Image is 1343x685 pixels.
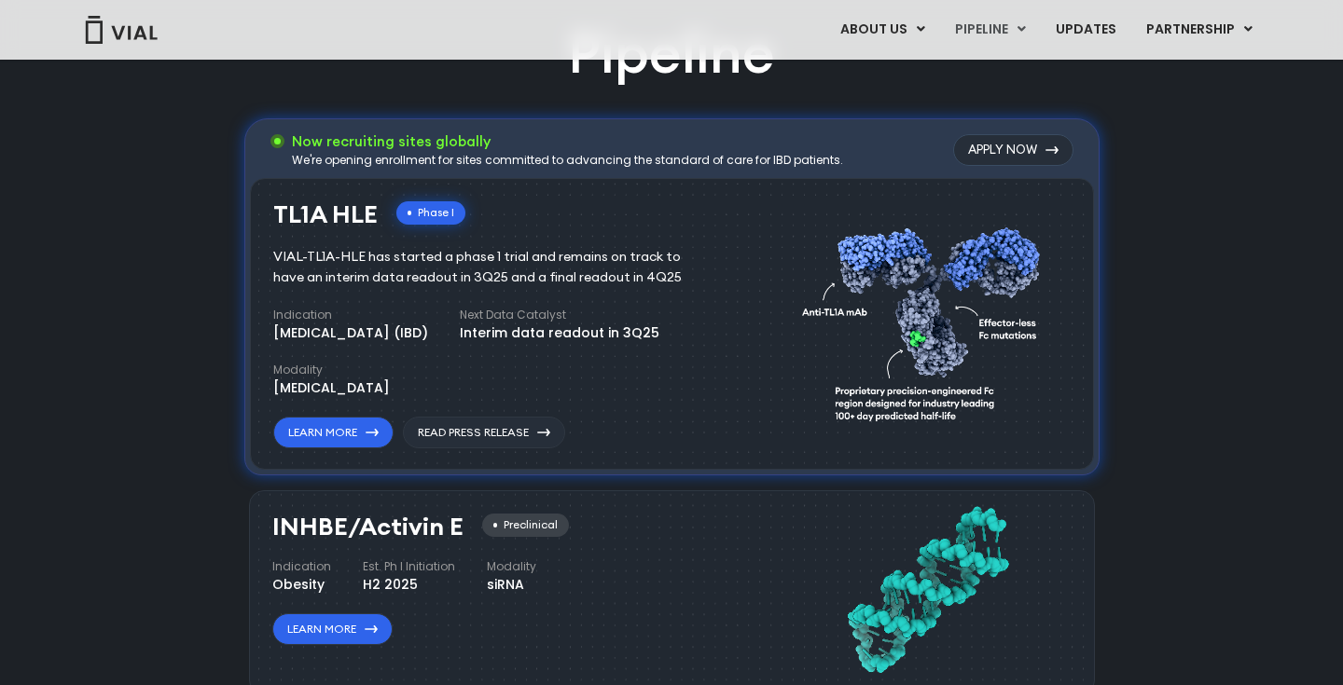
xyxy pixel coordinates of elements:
[1131,14,1267,46] a: PARTNERSHIPMenu Toggle
[272,575,331,595] div: Obesity
[273,378,390,398] div: [MEDICAL_DATA]
[487,575,536,595] div: siRNA
[273,323,428,343] div: [MEDICAL_DATA] (IBD)
[460,307,659,323] h4: Next Data Catalyst
[273,307,428,323] h4: Indication
[272,558,331,575] h4: Indication
[273,417,394,448] a: Learn More
[1041,14,1130,46] a: UPDATES
[272,514,464,541] h3: INHBE/Activin E
[272,613,393,645] a: Learn More
[403,417,565,448] a: Read Press Release
[953,134,1073,166] a: Apply Now
[363,575,455,595] div: H2 2025
[802,192,1052,448] img: TL1A antibody diagram.
[825,14,939,46] a: ABOUT USMenu Toggle
[940,14,1040,46] a: PIPELINEMenu Toggle
[292,131,843,152] h3: Now recruiting sites globally
[482,514,569,537] div: Preclinical
[396,201,465,225] div: Phase I
[487,558,536,575] h4: Modality
[84,16,159,44] img: Vial Logo
[292,152,843,169] div: We're opening enrollment for sites committed to advancing the standard of care for IBD patients.
[273,201,378,228] h3: TL1A HLE
[363,558,455,575] h4: Est. Ph I Initiation
[273,362,390,378] h4: Modality
[460,323,659,343] div: Interim data readout in 3Q25
[273,247,709,288] div: VIAL-TL1A-HLE has started a phase 1 trial and remains on track to have an interim data readout in...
